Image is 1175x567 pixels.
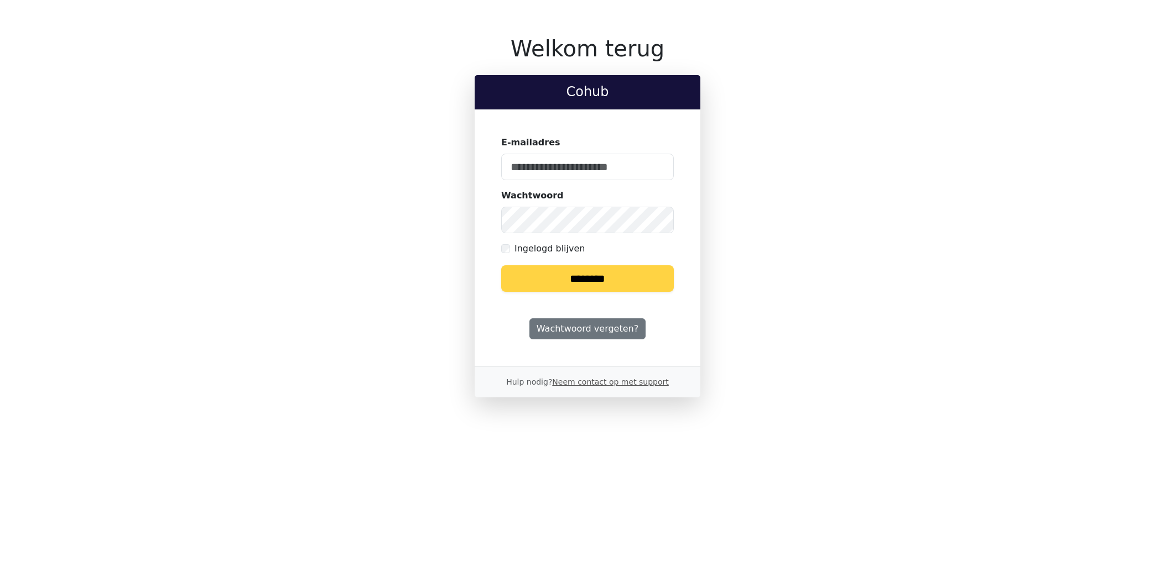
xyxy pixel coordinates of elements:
[501,136,560,149] label: E-mailadres
[529,318,646,339] a: Wachtwoord vergeten?
[501,189,564,202] label: Wachtwoord
[552,377,668,386] a: Neem contact op met support
[483,84,692,100] h2: Cohub
[475,35,700,62] h1: Welkom terug
[506,377,669,386] small: Hulp nodig?
[514,242,585,255] label: Ingelogd blijven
